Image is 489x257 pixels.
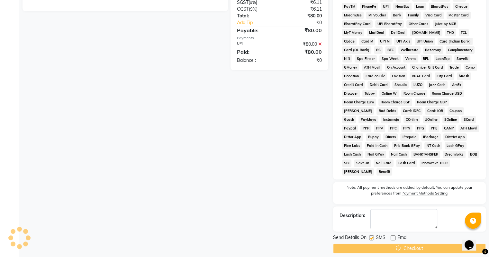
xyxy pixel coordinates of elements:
span: Card on File [363,72,387,80]
span: Envision [390,72,407,80]
span: Room Charge Euro [342,99,376,106]
span: Master Card [447,12,471,19]
span: NearBuy [393,3,412,10]
span: MariDeal [367,29,386,36]
span: BTC [385,46,396,54]
span: Credit Card [342,81,365,89]
span: BFL [421,55,431,62]
label: Note: All payment methods are added, by default. You can update your preferences from [340,185,479,199]
span: [PERSON_NAME] [342,107,374,115]
label: Payment Methods Setting [402,190,448,196]
span: MI Voucher [366,12,388,19]
span: MyT Money [342,29,365,36]
div: ₹80.00 [279,13,327,19]
span: Send Details On [333,234,367,242]
span: Room Charge [401,90,427,97]
span: UPI Axis [394,38,412,45]
div: ₹80.00 [279,26,327,34]
span: Debit Card [367,81,390,89]
span: Card (DL Bank) [342,46,372,54]
span: CEdge [342,38,357,45]
span: PPE [429,125,439,132]
span: Spa Finder [355,55,377,62]
span: Venmo [403,55,418,62]
span: Paypal [342,125,358,132]
span: Pine Labs [342,142,362,149]
span: Spa Week [379,55,401,62]
div: ₹6.11 [279,6,327,13]
span: PayTM [342,3,358,10]
span: iPackage [421,133,441,141]
span: Email [397,234,408,242]
span: Comp [464,64,477,71]
div: Payments [237,35,322,41]
span: Loan [414,3,426,10]
span: Rupay [366,133,381,141]
span: PPC [388,125,399,132]
span: Paid in Cash [365,142,389,149]
span: BharatPay Card [342,20,373,28]
span: Lash Card [396,159,417,167]
span: Lash Cash [342,151,363,158]
span: CAMP [442,125,456,132]
span: Card: IOB [425,107,445,115]
span: Dreamfolks [443,151,466,158]
span: City Card [435,72,454,80]
div: Paid: [232,48,279,56]
span: On Account [385,64,407,71]
span: PPV [374,125,385,132]
div: ( ) [232,6,279,13]
span: Bad Debts [376,107,398,115]
span: GMoney [342,64,359,71]
div: UPI [232,41,279,48]
span: MosamBee [342,12,364,19]
span: Visa Card [423,12,444,19]
span: Instamojo [381,116,401,123]
span: THD [445,29,456,36]
span: SaveIN [454,55,470,62]
span: iPrepaid [400,133,419,141]
div: Payable: [232,26,279,34]
div: ₹0 [279,57,327,64]
span: [PERSON_NAME] [342,168,374,176]
span: BRAC Card [410,72,432,80]
a: Add Tip [232,19,287,26]
span: TCL [459,29,469,36]
span: Discover [342,90,360,97]
span: [DOMAIN_NAME] [410,29,442,36]
span: UPI BharatPay [375,20,404,28]
span: Online W [379,90,399,97]
span: District App [443,133,467,141]
span: Chamber Gift Card [410,64,445,71]
span: SOnline [442,116,459,123]
div: ₹80.00 [279,41,327,48]
span: Nail Cash [389,151,409,158]
span: Donation [342,72,361,80]
span: SBI [342,159,352,167]
span: SMS [376,234,385,242]
span: Room Charge EGP [378,99,412,106]
span: UPI M [378,38,392,45]
span: ATH Movil [362,64,382,71]
span: Nift [342,55,352,62]
span: Card: IDFC [401,107,422,115]
span: 9% [250,6,256,12]
span: Nail Card [374,159,394,167]
span: SCard [461,116,476,123]
span: BANKTANSFER [411,151,440,158]
span: UPI [381,3,391,10]
span: Pnb Bank GPay [392,142,422,149]
span: DefiDeal [389,29,407,36]
span: Juice by MCB [433,20,458,28]
span: PhonePe [360,3,378,10]
span: Other Cards [406,20,430,28]
span: Wellnessta [398,46,421,54]
span: Room Charge GBP [415,99,449,106]
span: Coupon [448,107,464,115]
span: bKash [457,72,471,80]
span: BharatPay [429,3,451,10]
div: Total: [232,13,279,19]
span: Nail GPay [365,151,386,158]
span: PPR [360,125,371,132]
span: CGST [237,6,249,12]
